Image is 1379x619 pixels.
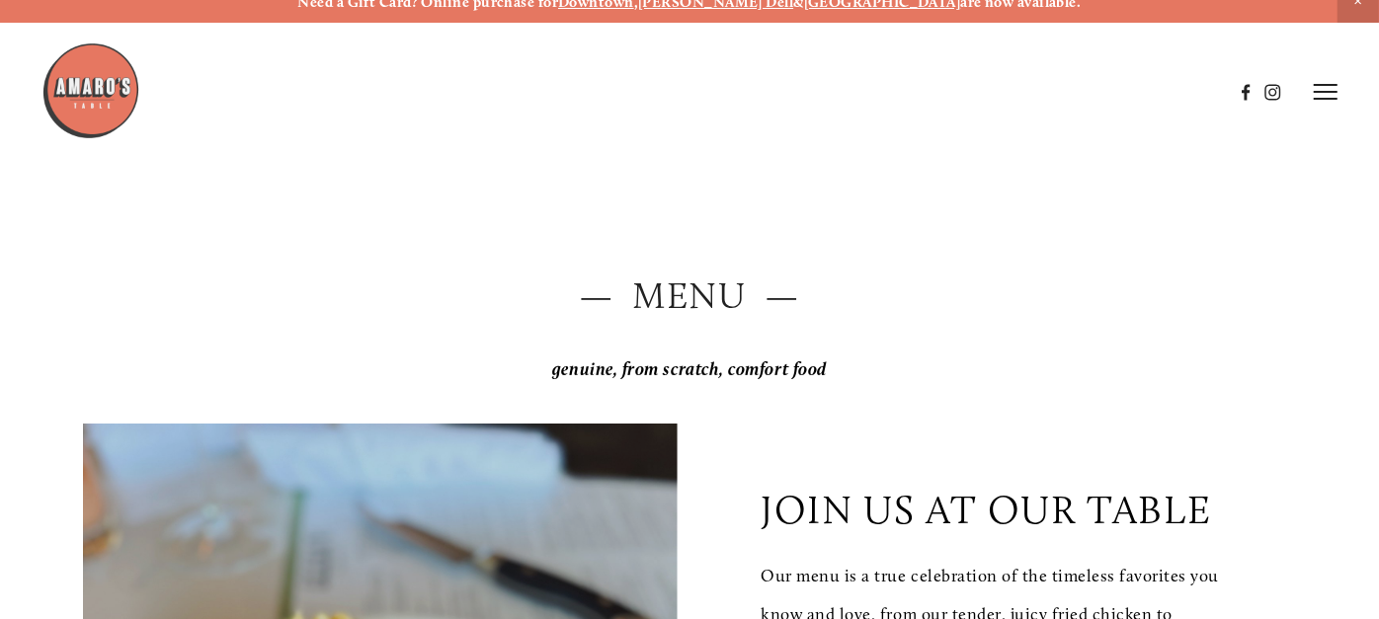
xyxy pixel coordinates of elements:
h2: — Menu — [83,271,1297,322]
em: genuine, from scratch, comfort food [552,358,827,380]
p: join us at our table [761,487,1211,533]
img: Amaro's Table [41,41,140,140]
